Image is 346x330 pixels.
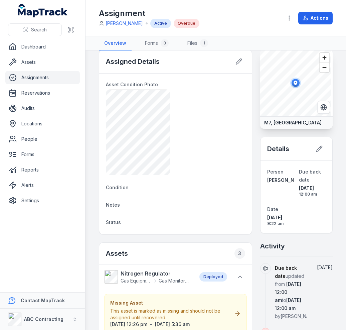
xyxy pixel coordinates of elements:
[159,278,190,284] span: Gas Monitors - Methane
[21,298,65,303] strong: Contact MapTrack
[275,281,301,303] time: 31/07/2025, 12:00:00 am
[267,214,294,221] span: [DATE]
[267,221,294,226] span: 9:22 am
[275,297,301,311] time: 15/08/2025, 12:00:00 am
[260,241,285,251] h2: Activity
[5,117,80,130] a: Locations
[320,63,329,72] button: Zoom out
[106,185,129,190] span: Condition
[299,185,326,192] span: [DATE]
[110,321,147,327] span: [DATE] 12:26 pm
[299,169,321,183] span: Due back date
[155,321,190,327] span: [DATE] 5:36 am
[150,19,171,28] div: Active
[317,264,333,270] time: 08/08/2025, 7:02:52 am
[106,82,158,87] span: Asset Condition Photo
[105,269,190,284] a: Nitrogen RegulatorGas EquipmentGas Monitors - Methane
[5,179,80,192] a: Alerts
[8,23,62,36] button: Search
[317,264,333,270] span: [DATE]
[267,177,294,184] a: [PERSON_NAME]
[275,265,297,279] span: Due back date
[298,12,333,24] button: Actions
[5,71,80,84] a: Assignments
[106,57,160,66] h2: Assigned Details
[106,202,120,208] span: Notes
[299,185,326,197] time: 15/08/2025, 12:00:00 am
[106,219,121,225] span: Status
[99,36,132,50] a: Overview
[234,248,245,259] div: 3
[5,40,80,53] a: Dashboard
[267,169,284,175] span: Person
[5,194,80,207] a: Settings
[5,163,80,177] a: Reports
[121,278,152,284] span: Gas Equipment
[275,281,301,303] span: [DATE] 12:00 am
[199,272,227,282] div: Deployed
[106,20,143,27] a: [PERSON_NAME]
[31,26,47,33] span: Search
[18,4,68,17] a: MapTrack
[174,19,199,28] div: Overdue
[155,321,190,328] time: 30/08/2025, 5:36:36 am
[267,214,294,226] time: 23/07/2025, 9:22:22 am
[267,206,278,212] span: Date
[299,192,326,197] span: 12:00 am
[5,148,80,161] a: Forms
[150,321,152,328] span: –
[264,119,322,126] strong: M7, [GEOGRAPHIC_DATA]
[110,308,231,321] div: This asset is marked as missing and should not be assigned until recovered.
[106,248,245,259] h2: Assets
[320,53,329,63] button: Zoom in
[110,300,231,306] h3: Missing Asset
[5,132,80,146] a: People
[275,265,318,319] span: updated from to by [PERSON_NAME]
[260,49,331,116] canvas: Map
[140,36,174,50] a: Forms0
[5,56,80,69] a: Assets
[5,86,80,100] a: Reservations
[275,297,301,311] span: [DATE] 12:00 am
[200,39,208,47] div: 1
[317,101,330,114] button: Switch to Satellite View
[121,269,190,278] strong: Nitrogen Regulator
[5,102,80,115] a: Audits
[24,316,63,322] strong: ABC Contracting
[182,36,213,50] a: Files1
[161,39,169,47] div: 0
[99,8,199,19] h1: Assignment
[267,144,289,153] h2: Details
[110,321,147,328] time: 11/07/2025, 12:26:06 pm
